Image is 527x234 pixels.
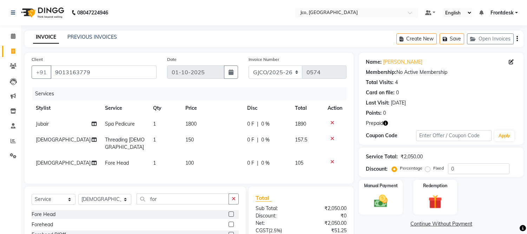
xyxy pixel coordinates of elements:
[256,227,269,234] span: CGST
[494,131,514,141] button: Apply
[167,56,177,63] label: Date
[257,136,258,144] span: |
[383,58,422,66] a: [PERSON_NAME]
[250,205,301,212] div: Sub Total:
[490,9,514,17] span: Frontdesk
[185,121,197,127] span: 1800
[366,165,388,173] div: Discount:
[366,69,396,76] div: Membership:
[295,121,306,127] span: 1890
[153,137,156,143] span: 1
[32,56,43,63] label: Client
[433,165,444,171] label: Fixed
[18,3,66,23] img: logo
[256,194,272,202] span: Total
[366,58,382,66] div: Name:
[105,137,145,150] span: Threading [DEMOGRAPHIC_DATA]
[360,220,522,228] a: Continue Without Payment
[295,137,307,143] span: 157.5
[366,89,395,96] div: Card on file:
[391,99,406,107] div: [DATE]
[181,100,243,116] th: Price
[243,100,291,116] th: Disc
[153,160,156,166] span: 1
[105,121,135,127] span: Spa Pedicure
[396,33,437,44] button: Create New
[137,194,229,204] input: Search or Scan
[67,34,117,40] a: PREVIOUS INVOICES
[400,165,422,171] label: Percentage
[249,56,279,63] label: Invoice Number
[32,100,101,116] th: Stylist
[185,137,194,143] span: 150
[247,120,254,128] span: 0 F
[440,33,464,44] button: Save
[36,160,91,166] span: [DEMOGRAPHIC_DATA]
[366,109,382,117] div: Points:
[261,159,270,167] span: 0 %
[149,100,181,116] th: Qty
[366,132,416,139] div: Coupon Code
[77,3,108,23] b: 08047224946
[395,79,398,86] div: 4
[366,99,389,107] div: Last Visit:
[364,183,398,189] label: Manual Payment
[105,160,129,166] span: Fore Head
[370,193,392,209] img: _cash.svg
[366,120,383,127] span: Prepaid
[423,183,447,189] label: Redemption
[467,33,514,44] button: Open Invoices
[261,136,270,144] span: 0 %
[36,121,49,127] span: Jubair
[401,153,423,160] div: ₹2,050.00
[51,65,157,79] input: Search by Name/Mobile/Email/Code
[32,65,51,79] button: +91
[416,130,491,141] input: Enter Offer / Coupon Code
[153,121,156,127] span: 1
[33,31,59,44] a: INVOICE
[32,221,53,228] div: Forehead
[291,100,323,116] th: Total
[257,159,258,167] span: |
[247,136,254,144] span: 0 F
[261,120,270,128] span: 0 %
[301,212,352,220] div: ₹0
[270,228,281,233] span: 2.5%
[250,212,301,220] div: Discount:
[424,193,446,210] img: _gift.svg
[32,211,55,218] div: Fore Head
[185,160,194,166] span: 100
[257,120,258,128] span: |
[301,220,352,227] div: ₹2,050.00
[295,160,303,166] span: 105
[323,100,347,116] th: Action
[36,137,91,143] span: [DEMOGRAPHIC_DATA]
[247,159,254,167] span: 0 F
[250,220,301,227] div: Net:
[366,69,516,76] div: No Active Membership
[396,89,399,96] div: 0
[101,100,149,116] th: Service
[366,79,394,86] div: Total Visits:
[32,87,352,100] div: Services
[366,153,398,160] div: Service Total:
[383,109,386,117] div: 0
[301,205,352,212] div: ₹2,050.00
